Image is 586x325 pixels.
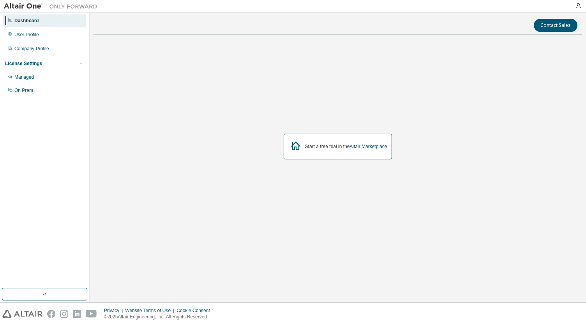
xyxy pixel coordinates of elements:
a: Altair Marketplace [349,144,387,149]
div: Cookie Consent [177,307,214,314]
div: Company Profile [14,46,49,52]
div: Start a free trial in the [305,143,387,150]
img: altair_logo.svg [2,310,42,318]
img: facebook.svg [47,310,55,318]
img: linkedin.svg [73,310,81,318]
img: instagram.svg [60,310,68,318]
div: License Settings [5,60,42,67]
div: Managed [14,74,34,80]
div: User Profile [14,32,39,38]
p: © 2025 Altair Engineering, Inc. All Rights Reserved. [104,314,215,320]
div: Privacy [104,307,125,314]
button: Contact Sales [534,19,577,32]
img: Altair One [4,2,101,10]
div: Website Terms of Use [125,307,177,314]
div: On Prem [14,87,33,94]
img: youtube.svg [86,310,97,318]
div: Dashboard [14,18,39,24]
